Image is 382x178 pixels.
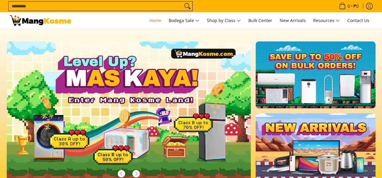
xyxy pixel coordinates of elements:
[10,15,71,26] img: Mang Kosme: Your Home Appliances Warehouse Sale Partner!
[280,17,306,23] span: New Arrivals
[207,17,241,25] span: Shop by Class
[347,17,369,23] span: Contact Us
[310,12,343,29] a: Resources
[352,4,360,8] span: ₱0
[146,12,164,29] a: Home
[313,17,340,25] span: Resources
[277,12,309,29] a: New Arrivals
[166,12,203,29] a: Bodega Sale
[149,17,161,23] span: Home
[248,17,272,23] span: Bulk Center
[77,12,372,29] nav: Main Menu
[347,4,351,8] span: 0
[337,3,360,10] span: •
[245,12,275,29] a: Bulk Center
[344,12,372,29] a: Contact Us
[204,12,244,29] a: Shop by Class
[169,17,199,25] span: Bodega Sale
[183,2,192,11] button: Search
